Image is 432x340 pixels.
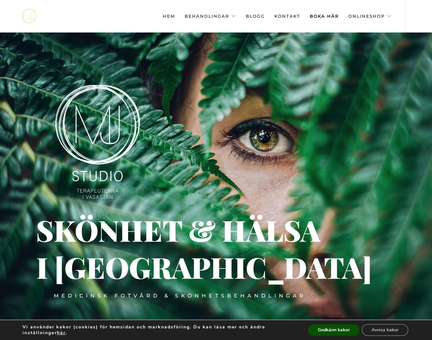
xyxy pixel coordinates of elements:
button: Godkänn kakor [308,324,359,336]
img: mjstudio [22,9,37,24]
div: Skönhet & hälsa [36,226,266,233]
div: i [GEOGRAPHIC_DATA] [36,263,143,272]
button: Avvisa kakor [362,324,408,336]
button: här [57,330,66,336]
a: mjstudio mjstudio mjstudio [22,9,37,24]
p: Vi använder kakor (cookies) för hemsidan och marknadsföring. Du kan läsa mer och ändra inställnin... [23,324,294,336]
div: Medicinsk fotvård & skönhetsbehandlingar [54,292,306,299]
